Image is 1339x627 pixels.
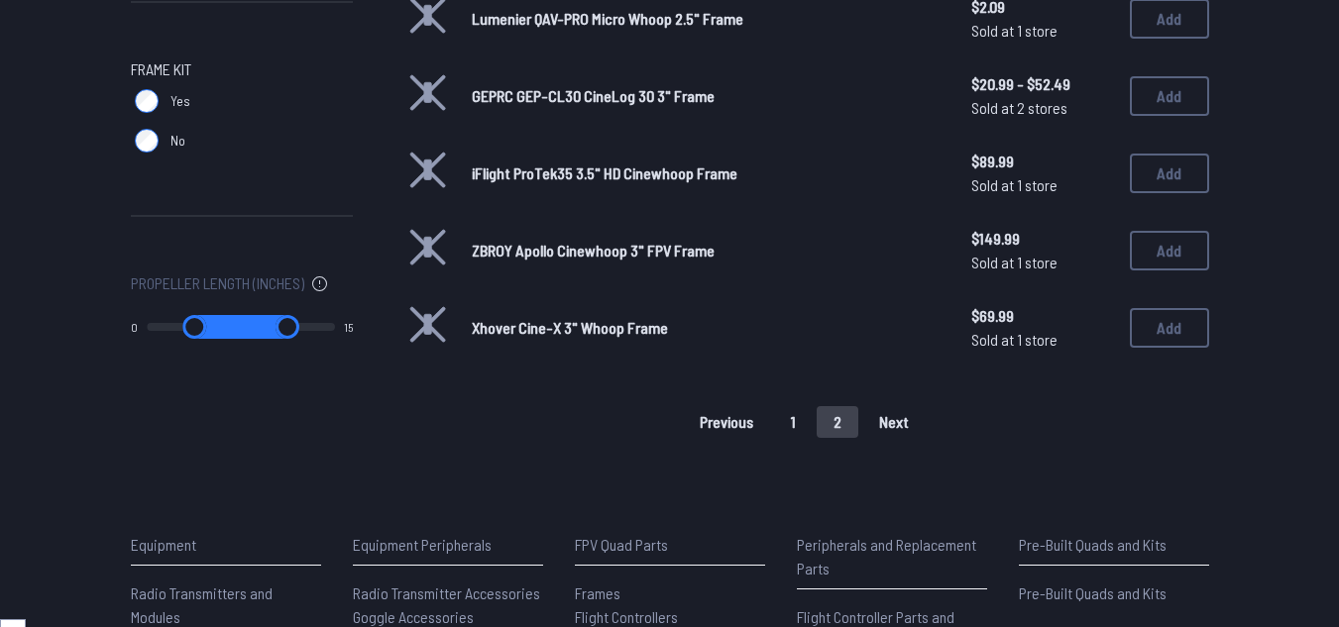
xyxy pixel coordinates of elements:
[170,131,185,151] span: No
[774,406,813,438] button: 1
[131,533,321,557] p: Equipment
[472,7,940,31] a: Lumenier QAV-PRO Micro Whoop 2.5" Frame
[472,161,940,185] a: iFlight ProTek35 3.5" HD Cinewhoop Frame
[472,84,940,108] a: GEPRC GEP-CL30 CineLog 30 3" Frame
[353,581,543,605] a: Radio Transmitter Accessories
[135,129,159,153] input: No
[472,86,715,105] span: GEPRC GEP-CL30 CineLog 30 3" Frame
[131,271,304,295] span: Propeller Length (Inches)
[971,173,1114,197] span: Sold at 1 store
[472,163,737,182] span: iFlight ProTek35 3.5" HD Cinewhoop Frame
[971,328,1114,352] span: Sold at 1 store
[971,96,1114,120] span: Sold at 2 stores
[353,533,543,557] p: Equipment Peripherals
[971,251,1114,274] span: Sold at 1 store
[1130,76,1209,116] button: Add
[472,241,715,260] span: ZBROY Apollo Cinewhoop 3" FPV Frame
[575,583,620,602] span: Frames
[971,304,1114,328] span: $69.99
[575,581,765,605] a: Frames
[131,57,191,81] span: Frame Kit
[1130,308,1209,348] button: Add
[575,533,765,557] p: FPV Quad Parts
[472,9,743,28] span: Lumenier QAV-PRO Micro Whoop 2.5" Frame
[1019,533,1209,557] p: Pre-Built Quads and Kits
[131,319,138,335] output: 0
[353,607,474,626] span: Goggle Accessories
[1130,231,1209,270] button: Add
[971,150,1114,173] span: $89.99
[700,414,753,430] span: Previous
[170,91,190,111] span: Yes
[131,583,273,626] span: Radio Transmitters and Modules
[575,607,678,626] span: Flight Controllers
[971,72,1114,96] span: $20.99 - $52.49
[1130,154,1209,193] button: Add
[472,239,940,262] a: ZBROY Apollo Cinewhoop 3" FPV Frame
[472,316,940,340] a: Xhover Cine-X 3" Whoop Frame
[971,19,1114,43] span: Sold at 1 store
[344,319,353,335] output: 15
[1019,581,1209,605] a: Pre-Built Quads and Kits
[971,227,1114,251] span: $149.99
[135,89,159,113] input: Yes
[353,583,540,602] span: Radio Transmitter Accessories
[817,406,858,438] button: 2
[683,406,770,438] button: Previous
[472,318,668,337] span: Xhover Cine-X 3" Whoop Frame
[797,533,987,580] p: Peripherals and Replacement Parts
[1019,583,1167,602] span: Pre-Built Quads and Kits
